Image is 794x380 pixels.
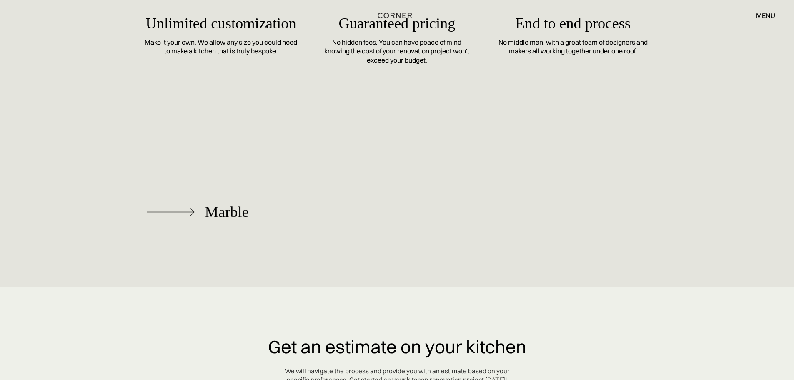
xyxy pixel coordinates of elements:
div: menu [748,8,775,23]
div: No middle man, with a great team of designers and makers all working together under one roof. [496,38,650,56]
a: home [368,10,426,21]
div: menu [756,12,775,19]
div: No hidden fees. You can have peace of mind knowing the cost of your renovation project won't exce... [320,38,474,65]
div: Make it your own. We allow any size you could need to make a kitchen that is truly bespoke. [144,38,298,56]
div: Marble [205,204,249,220]
h3: Get an estimate on your kitchen [268,337,526,357]
a: Marble [147,182,281,235]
